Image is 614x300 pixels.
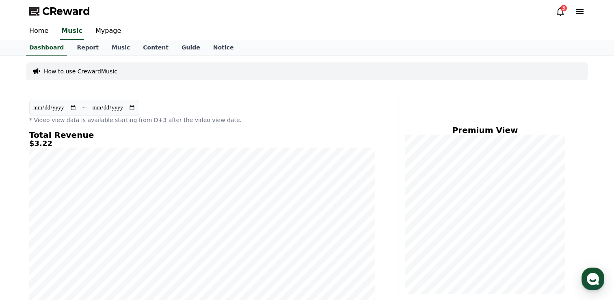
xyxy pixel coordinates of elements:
h5: $3.22 [29,139,375,148]
a: 3 [556,6,565,16]
h4: Total Revenue [29,131,375,139]
p: * Video view data is available starting from D+3 after the video view date. [29,116,375,124]
a: Guide [175,40,207,56]
a: How to use CrewardMusic [44,67,117,75]
a: Home [23,23,55,40]
a: Content [136,40,175,56]
div: 3 [560,5,567,11]
a: Report [70,40,105,56]
p: ~ [82,103,87,113]
a: Dashboard [26,40,67,56]
span: CReward [42,5,90,18]
a: Mypage [89,23,128,40]
a: CReward [29,5,90,18]
a: Music [60,23,84,40]
h4: Premium View [405,126,565,135]
a: Music [105,40,136,56]
a: Notice [207,40,240,56]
